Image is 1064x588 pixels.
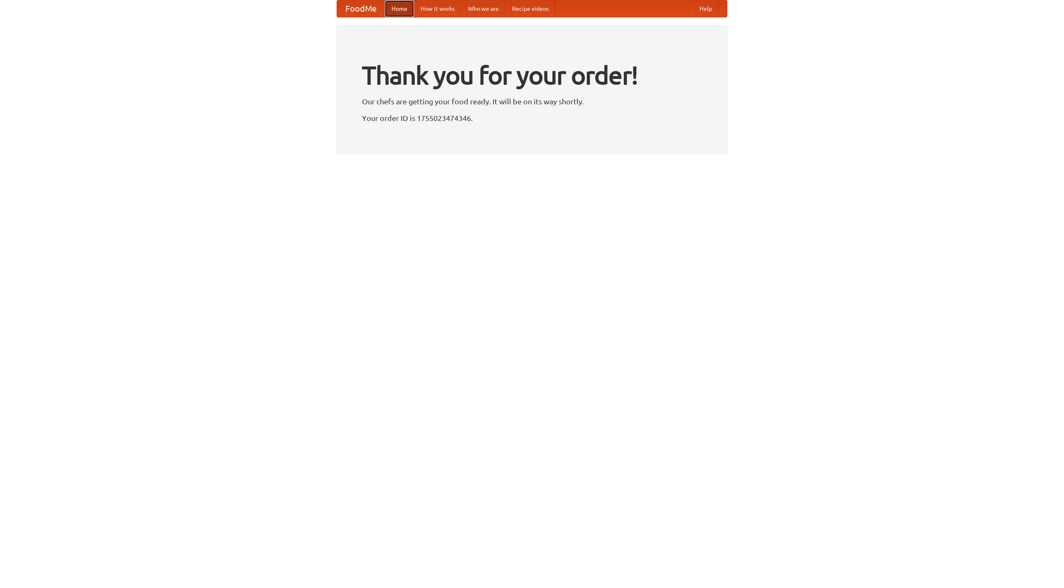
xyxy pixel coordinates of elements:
[362,95,702,108] p: Our chefs are getting your food ready. It will be on its way shortly.
[362,112,702,124] p: Your order ID is 1755023474346.
[505,0,555,17] a: Recipe videos
[337,0,385,17] a: FoodMe
[693,0,719,17] a: Help
[362,55,702,95] h1: Thank you for your order!
[414,0,461,17] a: How it works
[461,0,505,17] a: Who we are
[385,0,414,17] a: Home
